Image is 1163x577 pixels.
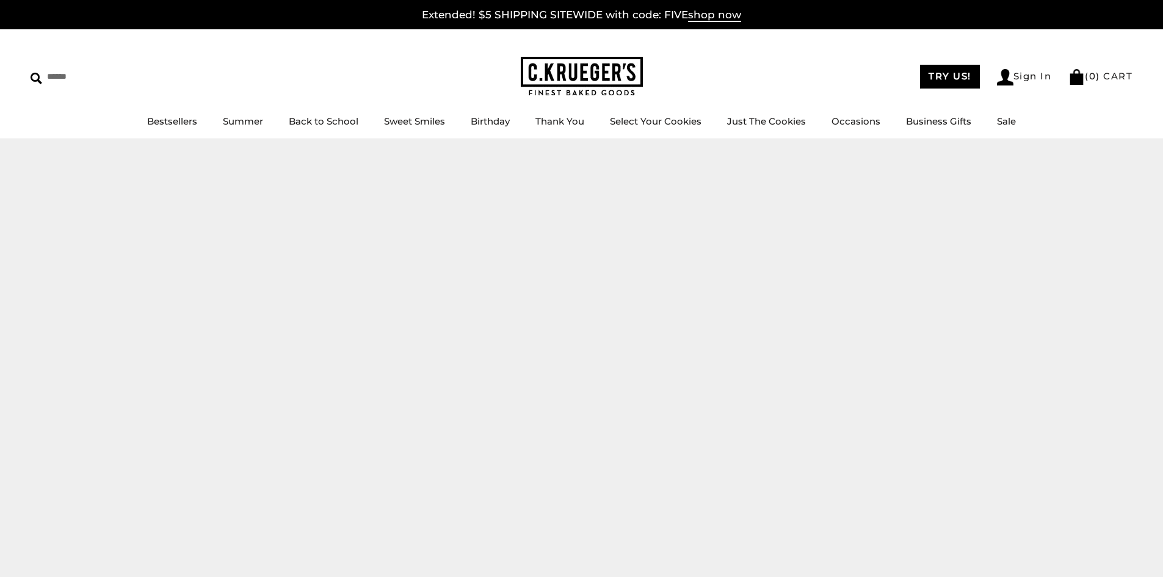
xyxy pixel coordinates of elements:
[471,115,510,127] a: Birthday
[610,115,701,127] a: Select Your Cookies
[920,65,980,89] a: TRY US!
[31,67,176,86] input: Search
[997,115,1016,127] a: Sale
[997,69,1052,85] a: Sign In
[1068,70,1132,82] a: (0) CART
[1089,70,1096,82] span: 0
[223,115,263,127] a: Summer
[31,73,42,84] img: Search
[997,69,1013,85] img: Account
[831,115,880,127] a: Occasions
[422,9,741,22] a: Extended! $5 SHIPPING SITEWIDE with code: FIVEshop now
[384,115,445,127] a: Sweet Smiles
[147,115,197,127] a: Bestsellers
[906,115,971,127] a: Business Gifts
[521,57,643,96] img: C.KRUEGER'S
[289,115,358,127] a: Back to School
[688,9,741,22] span: shop now
[1068,69,1085,85] img: Bag
[535,115,584,127] a: Thank You
[727,115,806,127] a: Just The Cookies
